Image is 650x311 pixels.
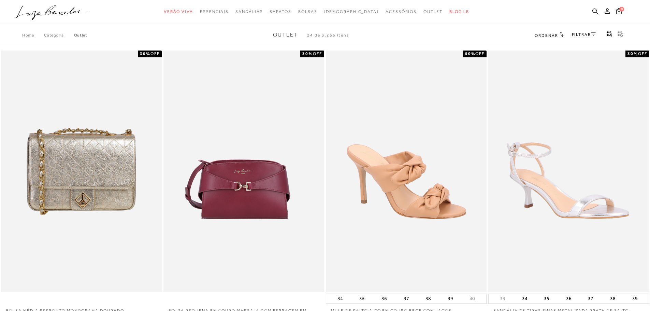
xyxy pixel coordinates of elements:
[298,5,317,18] a: categoryNavScreenReaderText
[605,31,614,40] button: Mostrar 4 produtos por linha
[270,5,291,18] a: categoryNavScreenReaderText
[324,5,379,18] a: noSubCategoriesText
[270,9,291,14] span: Sapatos
[298,9,317,14] span: Bolsas
[608,294,618,303] button: 38
[2,52,161,291] a: Bolsa média pesponto monograma dourado Bolsa média pesponto monograma dourado
[327,52,486,291] img: MULE DE SALTO ALTO EM COURO BEGE COM LAÇOS
[402,294,411,303] button: 37
[164,9,193,14] span: Verão Viva
[164,52,323,291] a: BOLSA PEQUENA EM COURO MARSALA COM FERRAGEM EM GANCHO BOLSA PEQUENA EM COURO MARSALA COM FERRAGEM...
[140,51,150,56] strong: 30%
[489,52,648,291] a: SANDÁLIA DE TIRAS FINAS METALIZADA PRATA DE SALTO MÉDIO SANDÁLIA DE TIRAS FINAS METALIZADA PRATA ...
[535,33,558,38] span: Ordenar
[520,294,530,303] button: 34
[627,51,638,56] strong: 30%
[465,51,476,56] strong: 50%
[467,295,477,302] button: 40
[489,52,648,291] img: SANDÁLIA DE TIRAS FINAS METALIZADA PRATA DE SALTO MÉDIO
[324,9,379,14] span: [DEMOGRAPHIC_DATA]
[564,294,574,303] button: 36
[586,294,595,303] button: 37
[357,294,367,303] button: 35
[446,294,455,303] button: 39
[164,5,193,18] a: categoryNavScreenReaderText
[273,32,298,38] span: Outlet
[200,9,229,14] span: Essenciais
[313,51,322,56] span: OFF
[572,32,596,37] a: FILTRAR
[302,51,313,56] strong: 30%
[150,51,160,56] span: OFF
[379,294,389,303] button: 36
[614,8,624,17] button: 0
[2,52,161,291] img: Bolsa média pesponto monograma dourado
[307,33,349,38] span: 24 de 3.266 itens
[386,5,417,18] a: categoryNavScreenReaderText
[475,51,485,56] span: OFF
[638,51,647,56] span: OFF
[542,294,551,303] button: 35
[335,294,345,303] button: 34
[235,9,263,14] span: Sandálias
[498,295,507,302] button: 33
[423,5,443,18] a: categoryNavScreenReaderText
[22,33,44,38] a: Home
[164,52,323,291] img: BOLSA PEQUENA EM COURO MARSALA COM FERRAGEM EM GANCHO
[449,5,469,18] a: BLOG LB
[327,52,486,291] a: MULE DE SALTO ALTO EM COURO BEGE COM LAÇOS MULE DE SALTO ALTO EM COURO BEGE COM LAÇOS
[616,31,625,40] button: gridText6Desc
[423,9,443,14] span: Outlet
[630,294,640,303] button: 39
[235,5,263,18] a: categoryNavScreenReaderText
[44,33,74,38] a: Categoria
[386,9,417,14] span: Acessórios
[449,9,469,14] span: BLOG LB
[200,5,229,18] a: categoryNavScreenReaderText
[423,294,433,303] button: 38
[619,7,624,12] span: 0
[74,33,87,38] a: Outlet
